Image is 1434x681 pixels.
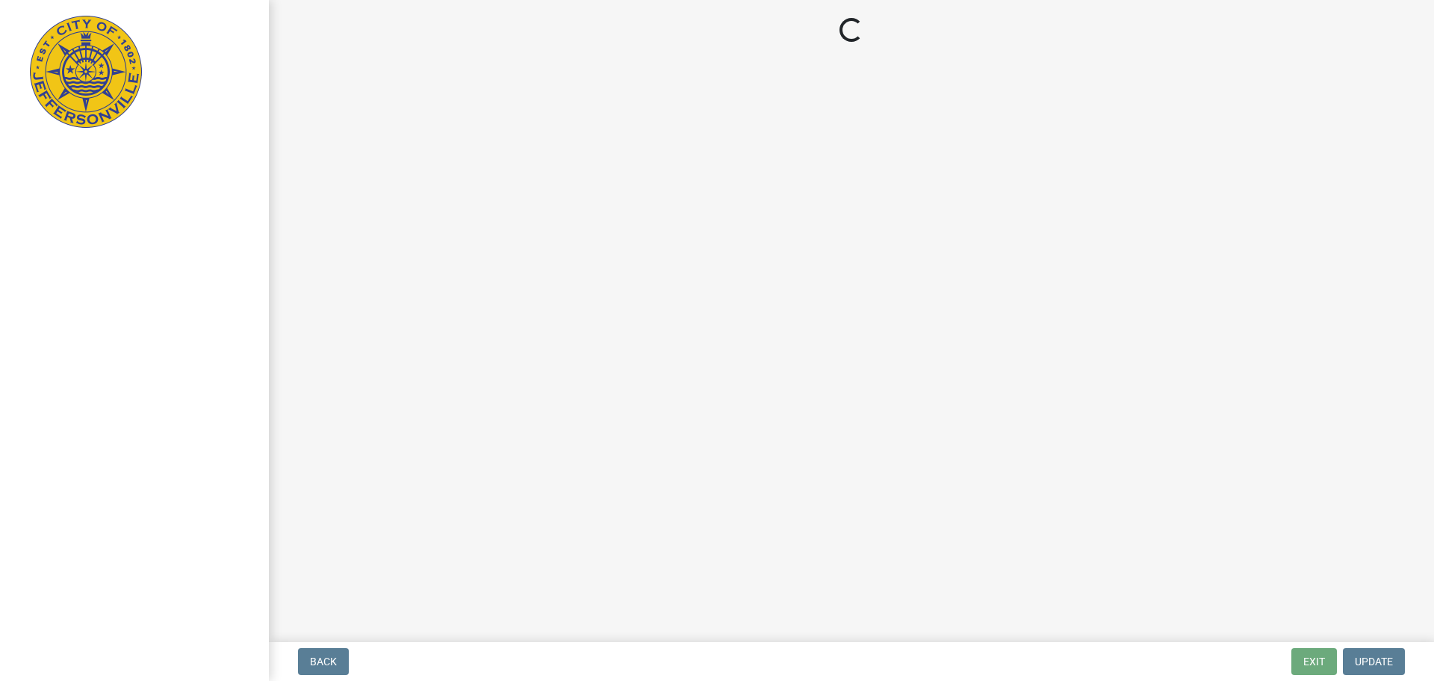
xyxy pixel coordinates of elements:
[30,16,142,128] img: City of Jeffersonville, Indiana
[1291,648,1337,675] button: Exit
[1355,656,1393,668] span: Update
[310,656,337,668] span: Back
[298,648,349,675] button: Back
[1343,648,1405,675] button: Update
